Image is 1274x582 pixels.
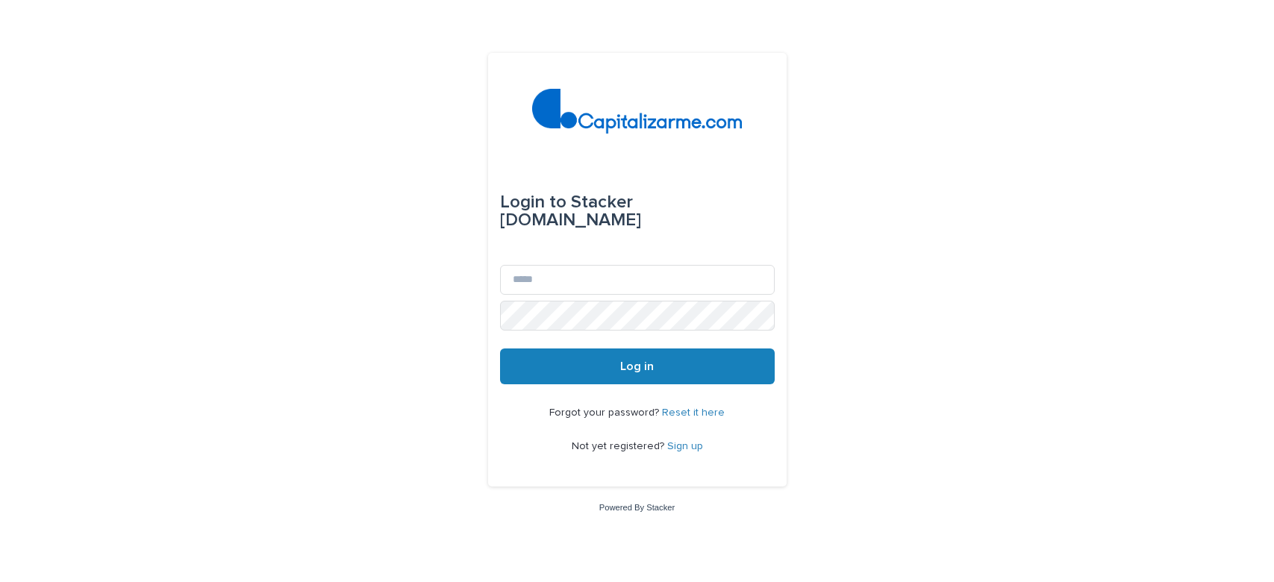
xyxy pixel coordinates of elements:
img: 4arMvv9wSvmHTHbXwTim [532,89,742,134]
button: Log in [500,348,775,384]
a: Powered By Stacker [599,503,675,512]
span: Login to [500,193,566,211]
span: Not yet registered? [572,441,667,451]
a: Reset it here [662,407,725,418]
span: Log in [620,360,654,372]
span: Forgot your password? [549,407,662,418]
a: Sign up [667,441,703,451]
div: Stacker [DOMAIN_NAME] [500,181,775,241]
